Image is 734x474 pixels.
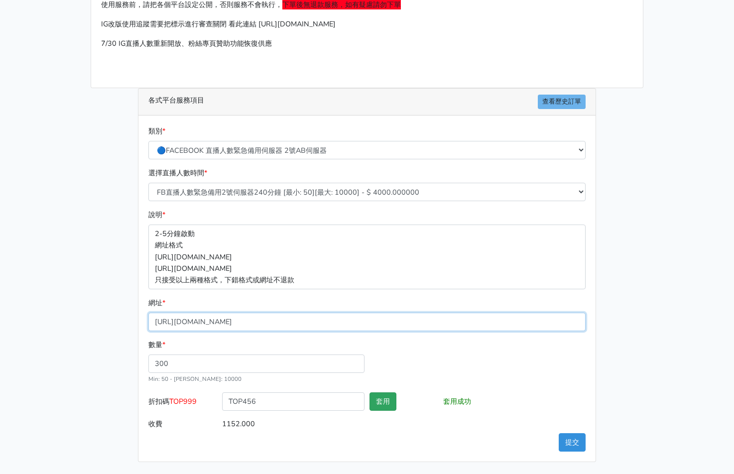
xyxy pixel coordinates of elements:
[148,125,165,137] label: 類別
[148,209,165,221] label: 說明
[146,415,220,433] label: 收費
[538,95,586,109] a: 查看歷史訂單
[148,167,207,179] label: 選擇直播人數時間
[148,375,242,383] small: Min: 50 - [PERSON_NAME]: 10000
[369,392,396,411] button: 套用
[559,433,586,452] button: 提交
[148,297,165,309] label: 網址
[148,339,165,351] label: 數量
[148,313,586,331] input: 這邊填入網址
[148,225,586,289] p: 2-5分鐘啟動 網址格式 [URL][DOMAIN_NAME] [URL][DOMAIN_NAME] 只接受以上兩種格式，下錯格式或網址不退款
[146,392,220,415] label: 折扣碼
[138,89,596,116] div: 各式平台服務項目
[101,38,633,49] p: 7/30 IG直播人數重新開放、粉絲專頁贊助功能恢復供應
[101,18,633,30] p: IG改版使用追蹤需要把標示進行審查關閉 看此連結 [URL][DOMAIN_NAME]
[169,396,197,406] span: TOP999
